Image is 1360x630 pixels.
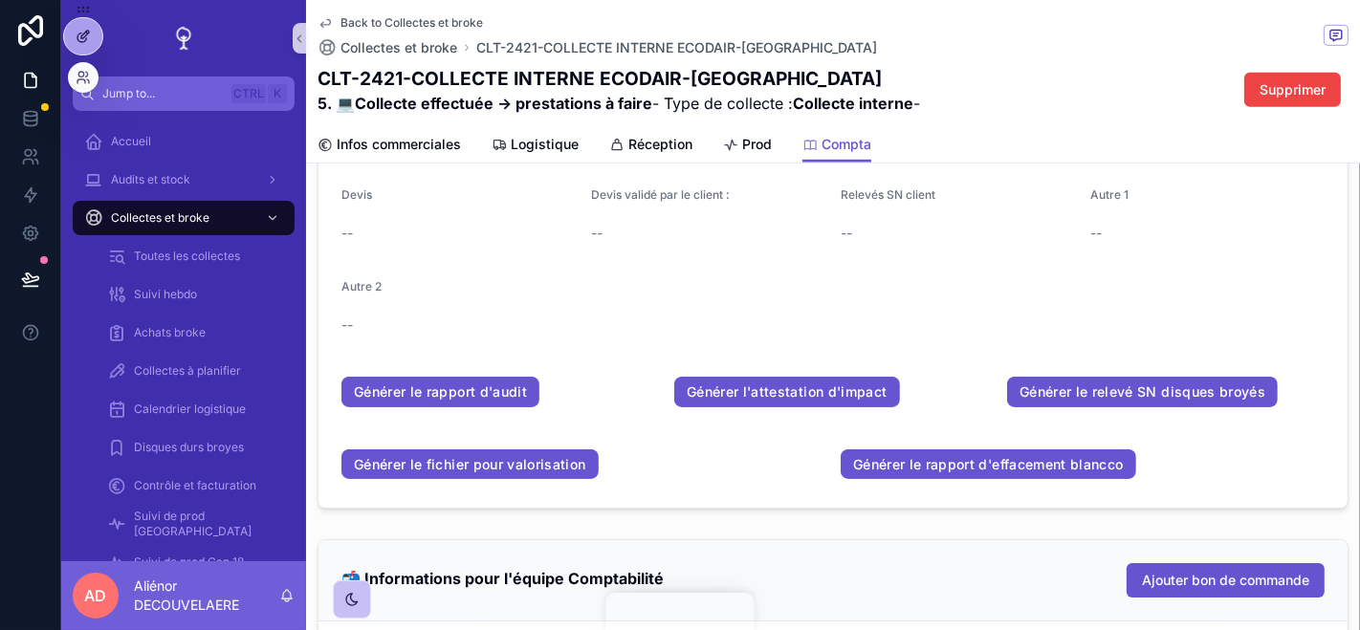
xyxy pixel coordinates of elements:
span: Supprimer [1260,80,1326,99]
span: Autre 2 [341,279,382,293]
div: scrollable content [61,111,306,561]
span: Back to Collectes et broke [340,15,483,31]
span: Devis [341,187,372,202]
a: Contrôle et facturation [96,468,295,503]
span: -- [1090,224,1102,243]
a: Collectes à planifier [96,354,295,388]
span: Suivi de prod Cap 18 [134,554,244,570]
a: Calendrier logistique [96,392,295,426]
span: -- [341,315,353,335]
h2: 📬 Informations pour l'équipe Comptabilité [341,563,664,594]
span: Contrôle et facturation [134,478,256,493]
span: Infos commerciales [337,135,461,154]
strong: 5. 💻Collecte effectuée -> prestations à faire [318,94,652,113]
span: Collectes à planifier [134,363,241,379]
span: Collectes et broke [340,38,457,57]
img: App logo [168,23,199,54]
span: Disques durs broyes [134,440,244,455]
a: Collectes et broke [318,38,457,57]
a: Générer le rapport d'audit [341,377,539,407]
span: Collectes et broke [111,210,209,226]
a: Accueil [73,124,295,159]
a: CLT-2421-COLLECTE INTERNE ECODAIR-[GEOGRAPHIC_DATA] [476,38,877,57]
span: Suivi hebdo [134,287,197,302]
span: -- [591,224,603,243]
a: Suivi de prod [GEOGRAPHIC_DATA] [96,507,295,541]
span: Ctrl [231,84,266,103]
a: Audits et stock [73,163,295,197]
span: Devis validé par le client : [591,187,730,202]
span: Relevés SN client [841,187,935,202]
span: Logistique [511,135,579,154]
a: Collectes et broke [73,201,295,235]
span: Suivi de prod [GEOGRAPHIC_DATA] [134,509,275,539]
a: Générer le rapport d'effacement blancco [841,449,1136,480]
span: Achats broke [134,325,206,340]
a: Infos commerciales [318,127,461,165]
a: Générer le fichier pour valorisation [341,449,599,480]
strong: Collecte interne [793,94,913,113]
a: Compta [802,127,871,163]
a: Toutes les collectes [96,239,295,273]
button: Supprimer [1244,73,1341,107]
span: Réception [628,135,692,154]
a: Suivi de prod Cap 18 [96,545,295,579]
h1: CLT-2421-COLLECTE INTERNE ECODAIR-[GEOGRAPHIC_DATA] [318,65,920,92]
span: Autre 1 [1090,187,1129,202]
span: K [270,86,285,101]
a: Suivi hebdo [96,277,295,312]
a: Back to Collectes et broke [318,15,483,31]
span: AD [85,584,107,607]
p: Aliénor DECOUVELAERE [134,576,279,615]
a: Générer l'attestation d'impact [674,377,900,407]
span: Calendrier logistique [134,402,246,417]
a: Disques durs broyes [96,430,295,465]
span: -- [841,224,852,243]
span: Audits et stock [111,172,190,187]
span: Compta [822,135,871,154]
a: Achats broke [96,315,295,350]
a: Générer le relevé SN disques broyés [1007,377,1278,407]
span: -- [341,224,353,243]
span: Jump to... [102,86,224,101]
button: Ajouter bon de commande [1127,563,1325,597]
span: Ajouter bon de commande [1142,571,1309,590]
button: Jump to...CtrlK [73,76,295,111]
a: Logistique [492,127,579,165]
a: Réception [609,127,692,165]
span: Accueil [111,134,151,149]
span: Toutes les collectes [134,249,240,264]
a: Prod [723,127,772,165]
span: - Type de collecte : - [318,92,920,115]
span: Prod [742,135,772,154]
